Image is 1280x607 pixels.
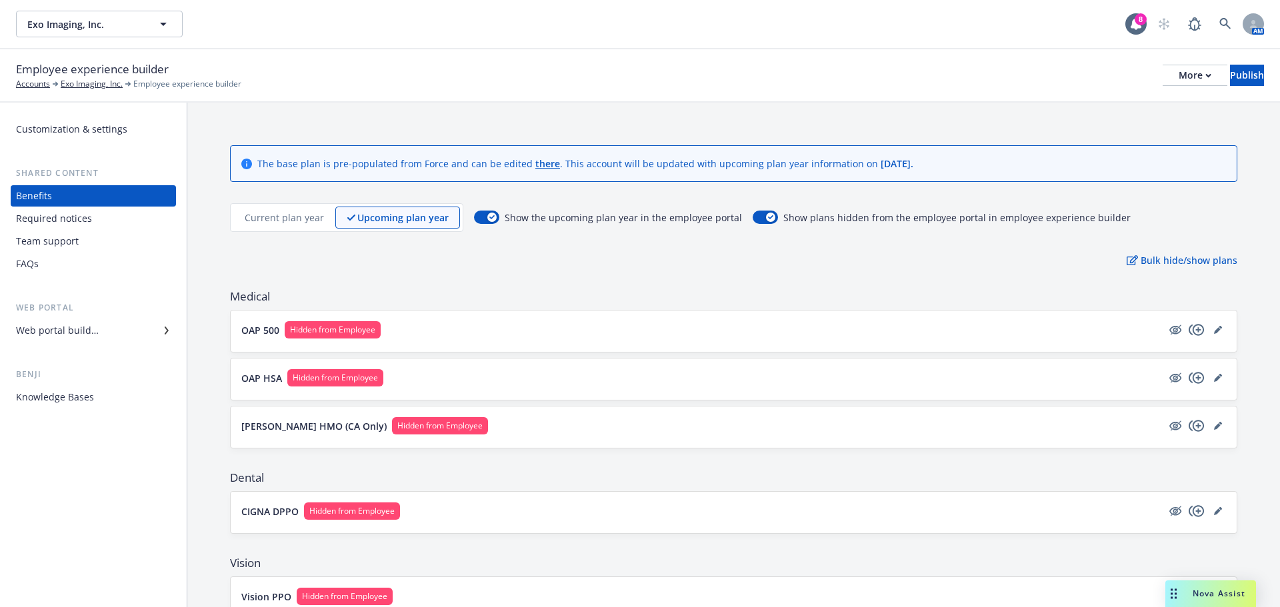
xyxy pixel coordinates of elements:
span: The base plan is pre-populated from Force and can be edited [257,157,535,170]
a: copyPlus [1189,370,1205,386]
div: Customization & settings [16,119,127,140]
button: Vision PPOHidden from Employee [241,588,1162,605]
div: FAQs [16,253,39,275]
a: Exo Imaging, Inc. [61,78,123,90]
div: Benefits [16,185,52,207]
span: Hidden from Employee [293,372,378,384]
a: editPencil [1210,322,1226,338]
span: Medical [230,289,1237,304]
span: Employee experience builder [133,78,241,90]
a: Required notices [11,208,176,229]
a: editPencil [1210,503,1226,519]
a: hidden [1167,322,1183,338]
button: [PERSON_NAME] HMO (CA Only)Hidden from Employee [241,417,1162,434]
div: Knowledge Bases [16,386,94,408]
p: OAP HSA [241,371,282,385]
p: OAP 500 [241,323,279,337]
div: Required notices [16,208,92,229]
span: Vision [230,555,1237,571]
a: Search [1212,11,1239,37]
button: Publish [1230,65,1264,86]
div: 8 [1135,13,1147,25]
div: Web portal [11,301,176,314]
div: Drag to move [1165,580,1182,607]
p: Current plan year [245,211,324,225]
a: Report a Bug [1181,11,1208,37]
a: copyPlus [1189,322,1205,338]
div: More [1179,65,1211,85]
p: [PERSON_NAME] HMO (CA Only) [241,419,387,433]
span: Exo Imaging, Inc. [27,17,143,31]
button: CIGNA DPPOHidden from Employee [241,502,1162,520]
a: editPencil [1210,418,1226,434]
a: hidden [1167,370,1183,386]
p: Upcoming plan year [357,211,449,225]
span: Show the upcoming plan year in the employee portal [505,211,742,225]
a: Benefits [11,185,176,207]
a: FAQs [11,253,176,275]
a: editPencil [1210,370,1226,386]
a: Customization & settings [11,119,176,140]
button: Exo Imaging, Inc. [16,11,183,37]
span: Dental [230,470,1237,486]
div: Publish [1230,65,1264,85]
span: Employee experience builder [16,61,169,78]
a: hidden [1167,418,1183,434]
span: [DATE] . [881,157,913,170]
a: Team support [11,231,176,252]
a: Web portal builder [11,320,176,341]
span: Hidden from Employee [309,505,395,517]
a: Start snowing [1151,11,1177,37]
span: Hidden from Employee [290,324,375,336]
p: Bulk hide/show plans [1127,253,1237,267]
button: More [1163,65,1227,86]
button: OAP 500Hidden from Employee [241,321,1162,338]
p: Vision PPO [241,590,291,604]
a: Accounts [16,78,50,90]
span: Nova Assist [1193,588,1245,599]
p: CIGNA DPPO [241,504,299,518]
a: copyPlus [1189,418,1205,434]
a: Knowledge Bases [11,386,176,408]
a: there [535,157,560,170]
button: OAP HSAHidden from Employee [241,369,1162,386]
a: copyPlus [1189,503,1205,519]
a: hidden [1167,503,1183,519]
span: . This account will be updated with upcoming plan year information on [560,157,881,170]
button: Nova Assist [1165,580,1256,607]
div: Web portal builder [16,320,99,341]
span: Hidden from Employee [302,590,387,602]
span: Hidden from Employee [397,420,483,432]
div: Team support [16,231,79,252]
div: Benji [11,368,176,381]
div: Shared content [11,167,176,180]
span: Show plans hidden from the employee portal in employee experience builder [783,211,1131,225]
